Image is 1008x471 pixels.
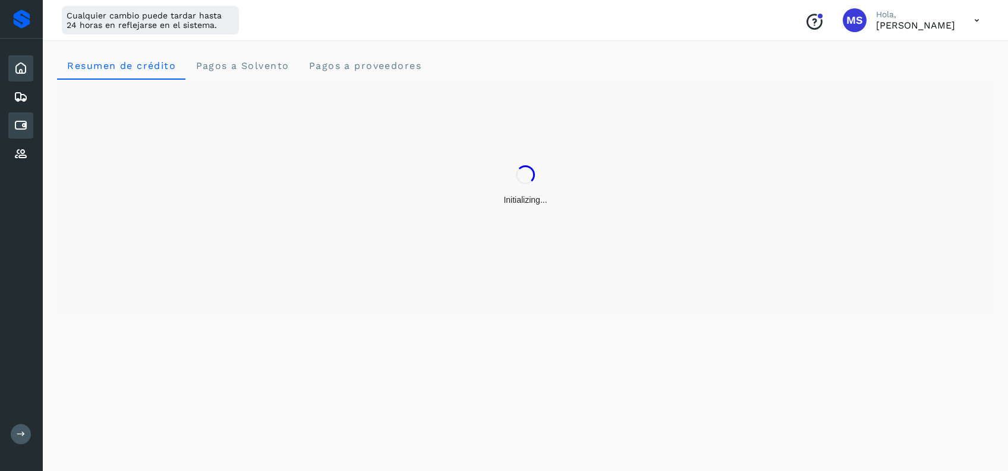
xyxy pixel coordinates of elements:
[8,141,33,167] div: Proveedores
[195,60,289,71] span: Pagos a Solvento
[876,10,955,20] p: Hola,
[67,60,176,71] span: Resumen de crédito
[8,84,33,110] div: Embarques
[876,20,955,31] p: Mariana Salazar
[8,112,33,139] div: Cuentas por pagar
[62,6,239,34] div: Cualquier cambio puede tardar hasta 24 horas en reflejarse en el sistema.
[308,60,421,71] span: Pagos a proveedores
[8,55,33,81] div: Inicio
